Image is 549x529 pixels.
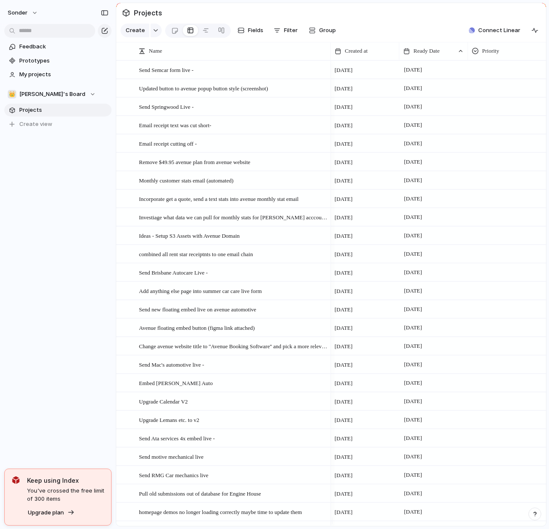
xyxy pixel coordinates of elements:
[402,451,424,462] span: [DATE]
[139,120,211,130] span: Email receipt text was cut short-
[139,488,261,498] span: Pull old submissions out of database for Engine House
[413,47,440,55] span: Ready Date
[335,103,353,111] span: [DATE]
[402,102,424,112] span: [DATE]
[335,324,353,332] span: [DATE]
[402,378,424,388] span: [DATE]
[335,195,353,203] span: [DATE]
[402,83,424,93] span: [DATE]
[335,453,353,461] span: [DATE]
[402,138,424,149] span: [DATE]
[4,104,112,117] a: Projects
[402,415,424,425] span: [DATE]
[139,194,299,203] span: Incorporate get a quote, send a text stats into avenue monthly stat email
[402,267,424,278] span: [DATE]
[335,416,353,424] span: [DATE]
[139,83,268,93] span: Updated button to avenue popup button style (screenshot)
[19,120,52,129] span: Create view
[139,212,328,222] span: Investiage what data we can pull for monthly stats for [PERSON_NAME] acccounting + [PERSON_NAME] ...
[335,305,353,314] span: [DATE]
[139,323,255,332] span: Avenue floating embed button (figma link attached)
[8,9,27,17] span: sonder
[305,24,340,37] button: Group
[402,194,424,204] span: [DATE]
[335,140,353,148] span: [DATE]
[4,88,112,101] button: 👑[PERSON_NAME]'s Board
[319,26,336,35] span: Group
[478,26,520,35] span: Connect Linear
[139,470,208,480] span: Send RMG Car mechanics live
[4,68,112,81] a: My projects
[335,121,353,130] span: [DATE]
[402,359,424,370] span: [DATE]
[139,378,213,388] span: Embed [PERSON_NAME] Auto
[335,176,353,185] span: [DATE]
[139,396,188,406] span: Upgrade Calendar V2
[4,54,112,67] a: Prototypes
[402,249,424,259] span: [DATE]
[284,26,298,35] span: Filter
[139,304,256,314] span: Send new floating embed live on avenue automotive
[270,24,301,37] button: Filter
[19,42,109,51] span: Feedback
[335,434,353,443] span: [DATE]
[345,47,368,55] span: Created at
[27,476,104,485] span: Keep using Index
[27,487,104,503] span: You've crossed the free limit of 300 items
[248,26,263,35] span: Fields
[402,230,424,241] span: [DATE]
[402,175,424,185] span: [DATE]
[402,120,424,130] span: [DATE]
[139,102,193,111] span: Send Springwood Live -
[139,507,302,517] span: homepage demos no longer loading correctly maybe time to update them
[402,212,424,222] span: [DATE]
[335,508,353,517] span: [DATE]
[335,287,353,296] span: [DATE]
[126,26,145,35] span: Create
[402,323,424,333] span: [DATE]
[402,304,424,314] span: [DATE]
[139,433,215,443] span: Send Ata services 4x embed live -
[139,451,204,461] span: Send motive mechanical live
[402,65,424,75] span: [DATE]
[335,471,353,480] span: [DATE]
[139,138,197,148] span: Email receipt cutting off -
[335,158,353,167] span: [DATE]
[465,24,524,37] button: Connect Linear
[4,6,42,20] button: sonder
[335,342,353,351] span: [DATE]
[149,47,162,55] span: Name
[19,90,85,99] span: [PERSON_NAME]'s Board
[402,157,424,167] span: [DATE]
[139,65,193,75] span: Send Semcar form live -
[139,359,204,369] span: Send Mac's automotive live -
[482,47,499,55] span: Priority
[4,118,112,131] button: Create view
[402,470,424,480] span: [DATE]
[402,433,424,443] span: [DATE]
[402,396,424,406] span: [DATE]
[139,249,253,259] span: combined all rent star receiptnts to one email chain
[139,157,250,167] span: Remove $49.95 avenue plan from avenue website
[139,286,262,296] span: Add anything else page into summer car care live form
[139,175,233,185] span: Monthly customer stats email (automated)
[335,490,353,498] span: [DATE]
[139,267,208,277] span: Send Brisbane Autocare Live -
[335,269,353,277] span: [DATE]
[335,361,353,369] span: [DATE]
[139,415,199,424] span: Upgrade Lemans etc. to v2
[139,230,240,240] span: Ideas - Setup S3 Assets with Avenue Domain
[335,397,353,406] span: [DATE]
[139,341,328,351] span: Change avenue website title to ''Avenue Booking Software'' and pick a more relevant image ask aud...
[28,508,64,517] span: Upgrade plan
[132,5,164,21] span: Projects
[402,286,424,296] span: [DATE]
[402,507,424,517] span: [DATE]
[335,250,353,259] span: [DATE]
[19,70,109,79] span: My projects
[4,40,112,53] a: Feedback
[234,24,267,37] button: Fields
[25,507,77,519] button: Upgrade plan
[8,90,16,99] div: 👑
[19,106,109,114] span: Projects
